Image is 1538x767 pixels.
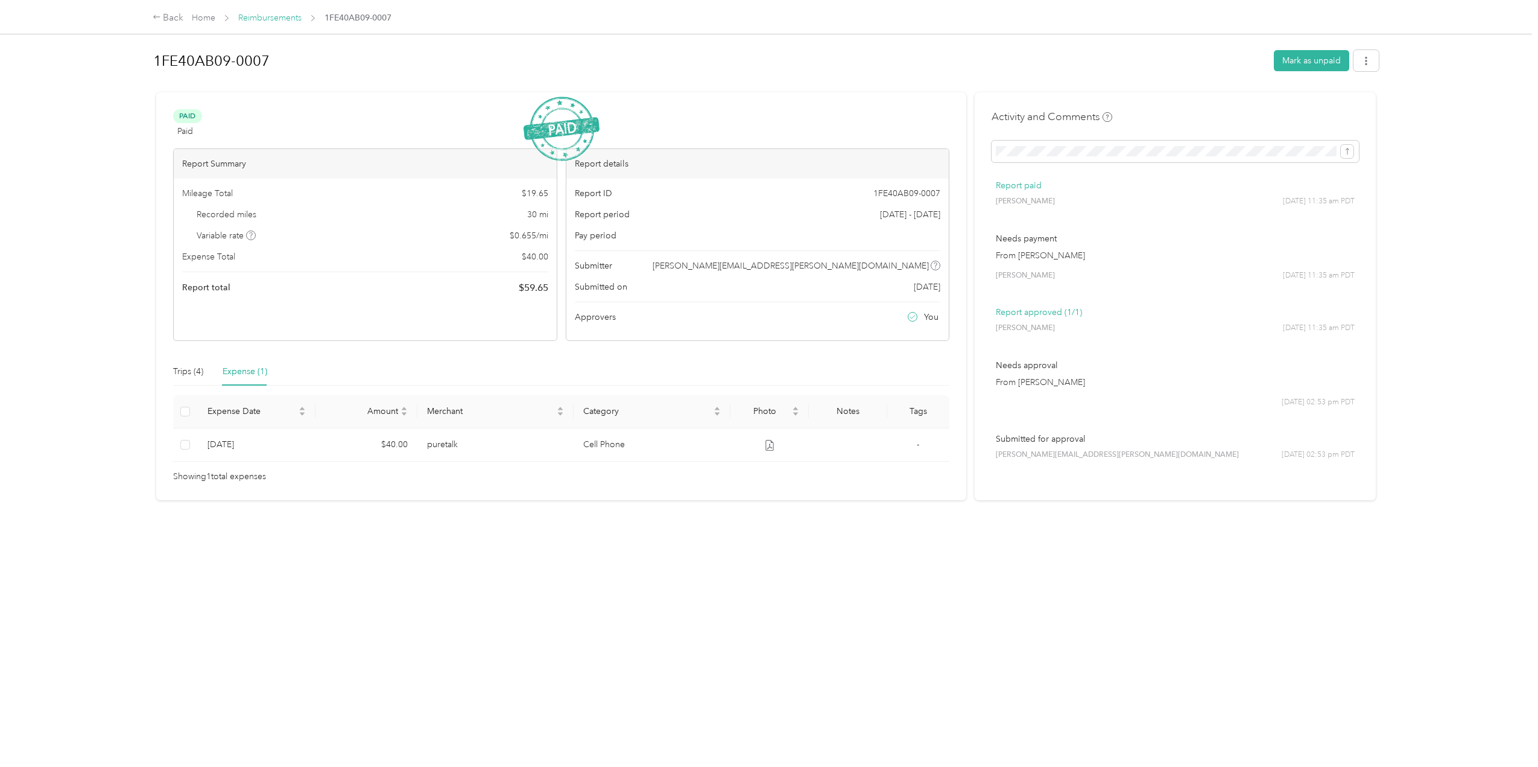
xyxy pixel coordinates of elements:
a: Reimbursements [238,13,302,23]
span: caret-up [299,405,306,412]
th: Notes [809,395,887,428]
button: Mark as unpaid [1274,50,1349,71]
span: [DATE] 02:53 pm PDT [1282,397,1355,408]
span: [PERSON_NAME] [996,196,1055,207]
span: Category [583,406,711,416]
span: $ 59.65 [519,281,548,295]
td: 8-15-2025 [198,428,315,462]
span: Expense Date [207,406,296,416]
div: Expense (1) [223,365,267,378]
span: Report period [575,208,630,221]
td: puretalk [417,428,574,462]
td: Cell Phone [574,428,730,462]
span: You [924,311,938,323]
span: [DATE] 11:35 am PDT [1283,196,1355,207]
span: Paid [177,125,193,138]
span: Mileage Total [182,187,233,200]
span: [PERSON_NAME] [996,270,1055,281]
span: 1FE40AB09-0007 [324,11,391,24]
span: Approvers [575,311,616,323]
p: Needs payment [996,232,1355,245]
span: caret-down [792,410,799,418]
p: From [PERSON_NAME] [996,376,1355,389]
span: Recorded miles [197,208,256,221]
span: Amount [325,406,398,416]
iframe: Everlance-gr Chat Button Frame [1470,699,1538,767]
span: caret-down [714,410,721,418]
span: Report ID [575,187,612,200]
span: caret-down [557,410,564,418]
span: Photo [740,406,790,416]
p: Needs approval [996,359,1355,372]
span: caret-up [714,405,721,412]
span: [PERSON_NAME][EMAIL_ADDRESS][PERSON_NAME][DOMAIN_NAME] [996,450,1239,460]
span: [DATE] 02:53 pm PDT [1282,450,1355,460]
span: caret-down [299,410,306,418]
span: Showing 1 total expenses [173,470,266,483]
h4: Activity and Comments [992,109,1112,124]
th: Photo [730,395,809,428]
th: Merchant [417,395,574,428]
div: Report details [566,149,949,179]
span: $ 19.65 [522,187,548,200]
div: Trips (4) [173,365,203,378]
span: $ 0.655 / mi [510,229,548,242]
span: Paid [173,109,202,123]
div: Tags [897,406,940,416]
a: Home [192,13,215,23]
span: Submitted on [575,281,627,293]
span: [PERSON_NAME][EMAIL_ADDRESS][PERSON_NAME][DOMAIN_NAME] [653,259,929,272]
span: [DATE] 11:35 am PDT [1283,323,1355,334]
div: Report Summary [174,149,557,179]
span: 1FE40AB09-0007 [873,187,940,200]
th: Expense Date [198,395,315,428]
span: 30 mi [527,208,548,221]
span: [DATE] - [DATE] [880,208,940,221]
span: Expense Total [182,250,235,263]
p: From [PERSON_NAME] [996,249,1355,262]
span: caret-up [400,405,408,412]
img: PaidStamp [524,97,600,161]
span: Submitter [575,259,612,272]
td: $40.00 [315,428,417,462]
span: caret-up [557,405,564,412]
th: Amount [315,395,417,428]
h1: 1FE40AB09-0007 [153,46,1266,75]
p: Report paid [996,179,1355,192]
td: - [887,428,950,462]
span: [DATE] [914,281,940,293]
p: Report approved (1/1) [996,306,1355,319]
span: Report total [182,281,230,294]
span: Variable rate [197,229,256,242]
span: [DATE] 11:35 am PDT [1283,270,1355,281]
span: Merchant [427,406,555,416]
span: caret-down [400,410,408,418]
span: [PERSON_NAME] [996,323,1055,334]
span: - [917,439,919,450]
div: Back [153,11,184,25]
span: caret-up [792,405,799,412]
p: Submitted for approval [996,433,1355,445]
th: Tags [887,395,950,428]
span: $ 40.00 [522,250,548,263]
th: Category [574,395,730,428]
span: Pay period [575,229,616,242]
